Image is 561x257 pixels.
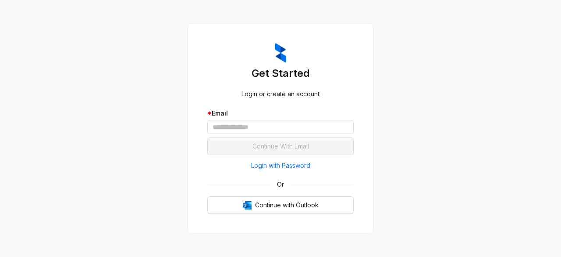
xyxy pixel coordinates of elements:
button: Login with Password [207,159,354,173]
h3: Get Started [207,66,354,80]
div: Login or create an account [207,89,354,99]
button: OutlookContinue with Outlook [207,196,354,214]
span: Login with Password [251,161,310,170]
div: Email [207,109,354,118]
span: Or [271,180,290,189]
img: ZumaIcon [275,43,286,63]
span: Continue with Outlook [255,200,319,210]
img: Outlook [243,201,252,210]
button: Continue With Email [207,138,354,155]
